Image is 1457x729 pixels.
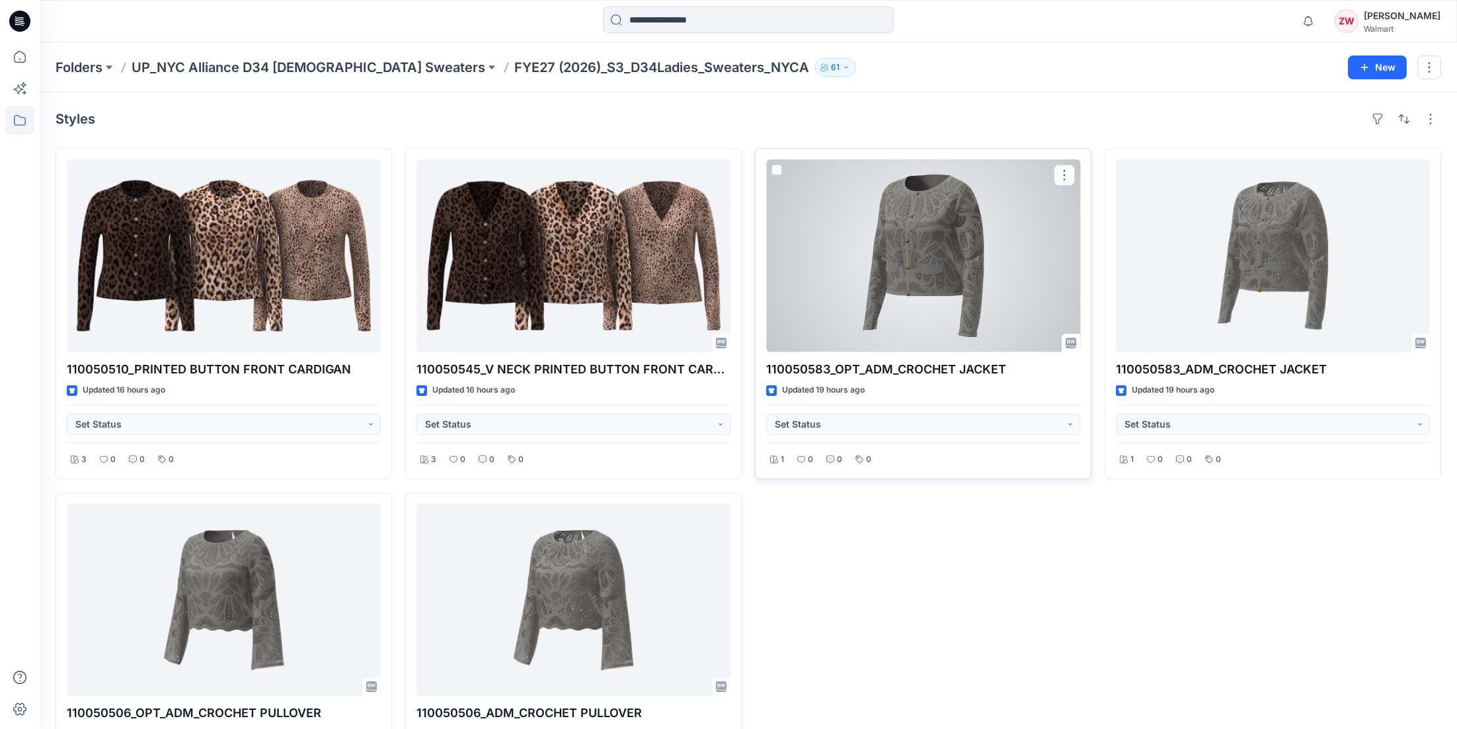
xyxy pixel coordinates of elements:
p: 0 [518,453,524,467]
p: 0 [808,453,813,467]
p: 0 [866,453,871,467]
p: 110050583_ADM_CROCHET JACKET [1116,360,1430,379]
p: 0 [489,453,494,467]
a: 110050545_V NECK PRINTED BUTTON FRONT CARDIGAN [416,159,730,352]
a: 110050510_PRINTED BUTTON FRONT CARDIGAN [67,159,381,352]
div: [PERSON_NAME] [1364,8,1440,24]
div: ZW [1335,9,1359,33]
a: 110050583_ADM_CROCHET JACKET [1116,159,1430,352]
p: 61 [831,60,840,75]
p: 110050583_OPT_ADM_CROCHET JACKET [766,360,1080,379]
a: Folders [56,58,102,77]
p: 1 [1130,453,1134,467]
p: 0 [837,453,842,467]
p: FYE27 (2026)_S3_D34Ladies_Sweaters_NYCA [514,58,809,77]
p: 1 [781,453,784,467]
p: 110050506_OPT_ADM_CROCHET PULLOVER [67,704,381,722]
p: 0 [1158,453,1163,467]
p: 110050506_ADM_CROCHET PULLOVER [416,704,730,722]
a: UP_NYC Alliance D34 [DEMOGRAPHIC_DATA] Sweaters [132,58,485,77]
p: Updated 16 hours ago [432,383,515,397]
p: 0 [1187,453,1192,467]
p: 110050510_PRINTED BUTTON FRONT CARDIGAN [67,360,381,379]
a: 110050506_ADM_CROCHET PULLOVER [416,504,730,697]
p: 0 [460,453,465,467]
h4: Styles [56,111,95,127]
div: Walmart [1364,24,1440,34]
p: Updated 16 hours ago [83,383,165,397]
p: 3 [431,453,436,467]
p: Updated 19 hours ago [1132,383,1214,397]
a: 110050506_OPT_ADM_CROCHET PULLOVER [67,504,381,697]
p: 110050545_V NECK PRINTED BUTTON FRONT CARDIGAN [416,360,730,379]
p: 0 [110,453,116,467]
p: 0 [169,453,174,467]
p: 0 [139,453,145,467]
a: 110050583_OPT_ADM_CROCHET JACKET [766,159,1080,352]
p: 3 [81,453,87,467]
p: Updated 19 hours ago [782,383,865,397]
button: 61 [814,58,856,77]
p: 0 [1216,453,1221,467]
button: New [1348,56,1407,79]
